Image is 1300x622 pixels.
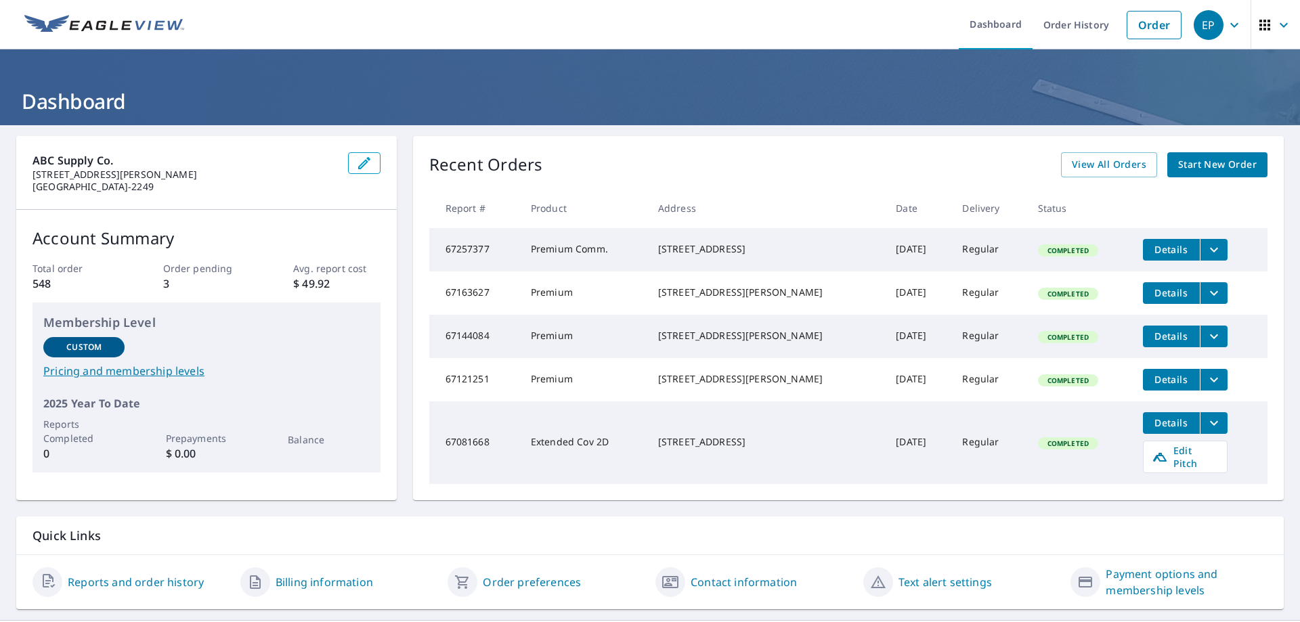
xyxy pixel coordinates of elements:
a: Reports and order history [68,574,204,590]
span: Completed [1039,439,1097,448]
td: [DATE] [885,358,951,401]
img: EV Logo [24,15,184,35]
h1: Dashboard [16,87,1284,115]
p: Reports Completed [43,417,125,445]
button: filesDropdownBtn-67144084 [1200,326,1228,347]
td: Premium [520,315,647,358]
p: 2025 Year To Date [43,395,370,412]
span: Details [1151,416,1192,429]
p: ABC Supply Co. [32,152,337,169]
td: [DATE] [885,271,951,315]
p: Avg. report cost [293,261,380,275]
div: [STREET_ADDRESS][PERSON_NAME] [658,372,874,386]
a: Pricing and membership levels [43,363,370,379]
p: $ 0.00 [166,445,247,462]
td: Extended Cov 2D [520,401,647,484]
button: detailsBtn-67121251 [1143,369,1200,391]
span: Details [1151,243,1192,256]
a: View All Orders [1061,152,1157,177]
th: Address [647,188,885,228]
p: 548 [32,275,119,292]
th: Date [885,188,951,228]
span: Details [1151,330,1192,342]
p: Total order [32,261,119,275]
span: View All Orders [1072,156,1146,173]
div: [STREET_ADDRESS][PERSON_NAME] [658,286,874,299]
span: Edit Pitch [1152,444,1219,470]
td: 67257377 [429,228,520,271]
div: [STREET_ADDRESS] [658,435,874,449]
span: Completed [1039,246,1097,255]
p: Account Summary [32,226,381,250]
td: [DATE] [885,228,951,271]
td: [DATE] [885,401,951,484]
td: Premium [520,358,647,401]
div: [STREET_ADDRESS] [658,242,874,256]
th: Delivery [951,188,1026,228]
span: Details [1151,373,1192,386]
a: Text alert settings [898,574,992,590]
th: Report # [429,188,520,228]
td: 67144084 [429,315,520,358]
div: [STREET_ADDRESS][PERSON_NAME] [658,329,874,342]
span: Start New Order [1178,156,1257,173]
p: Quick Links [32,527,1267,544]
td: Regular [951,315,1026,358]
td: Regular [951,228,1026,271]
th: Status [1027,188,1132,228]
p: 0 [43,445,125,462]
a: Order preferences [483,574,581,590]
div: EP [1194,10,1223,40]
p: Membership Level [43,313,370,332]
p: [GEOGRAPHIC_DATA]-2249 [32,181,337,193]
button: filesDropdownBtn-67257377 [1200,239,1228,261]
p: [STREET_ADDRESS][PERSON_NAME] [32,169,337,181]
button: detailsBtn-67257377 [1143,239,1200,261]
span: Details [1151,286,1192,299]
td: Regular [951,358,1026,401]
a: Contact information [691,574,797,590]
td: Premium [520,271,647,315]
button: filesDropdownBtn-67163627 [1200,282,1228,304]
a: Billing information [276,574,373,590]
span: Completed [1039,332,1097,342]
p: Order pending [163,261,250,275]
p: Prepayments [166,431,247,445]
p: $ 49.92 [293,275,380,292]
td: Regular [951,401,1026,484]
td: 67121251 [429,358,520,401]
span: Completed [1039,289,1097,298]
td: Regular [951,271,1026,315]
a: Start New Order [1167,152,1267,177]
button: detailsBtn-67163627 [1143,282,1200,304]
p: 3 [163,275,250,292]
button: filesDropdownBtn-67081668 [1200,412,1228,434]
a: Payment options and membership levels [1106,566,1267,598]
td: Premium Comm. [520,228,647,271]
a: Edit Pitch [1143,441,1228,473]
a: Order [1127,11,1182,39]
button: filesDropdownBtn-67121251 [1200,369,1228,391]
th: Product [520,188,647,228]
button: detailsBtn-67081668 [1143,412,1200,434]
td: [DATE] [885,315,951,358]
p: Custom [66,341,102,353]
span: Completed [1039,376,1097,385]
td: 67163627 [429,271,520,315]
button: detailsBtn-67144084 [1143,326,1200,347]
td: 67081668 [429,401,520,484]
p: Balance [288,432,369,447]
p: Recent Orders [429,152,543,177]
